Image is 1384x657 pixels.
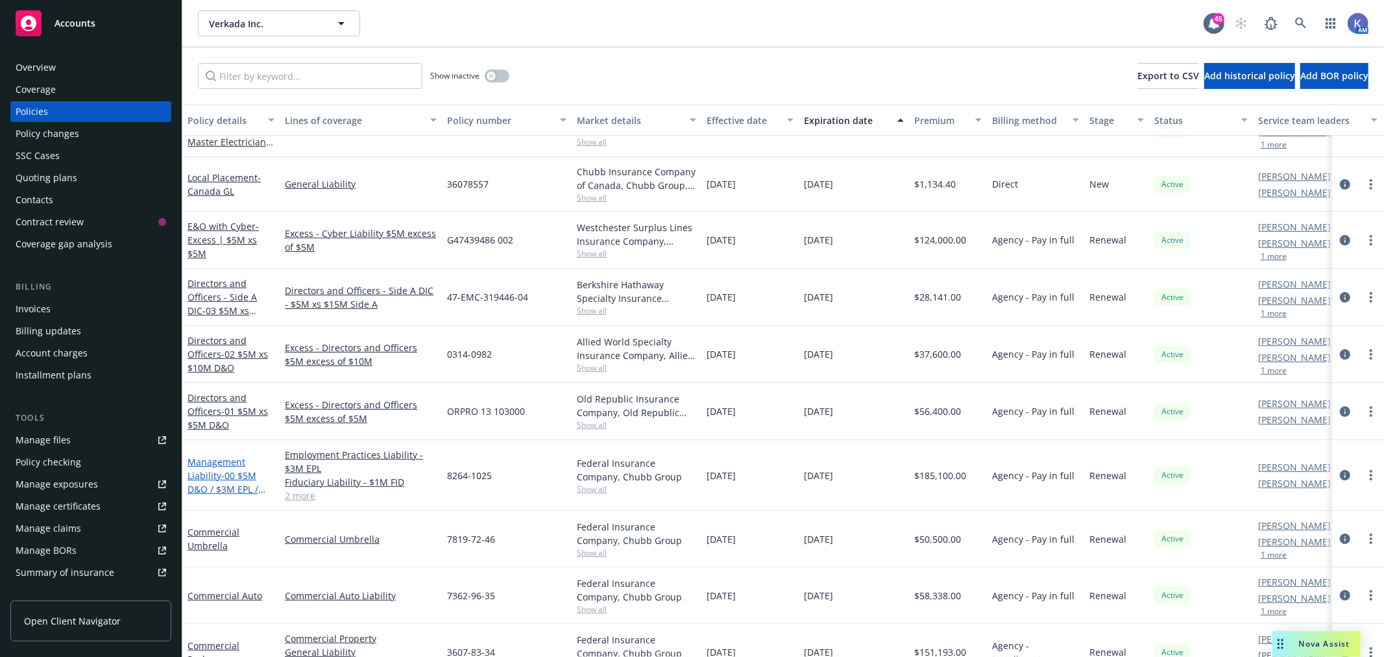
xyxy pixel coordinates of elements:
[707,469,736,482] span: [DATE]
[1159,533,1185,545] span: Active
[447,233,513,247] span: G47439486 002
[1363,531,1379,547] a: more
[1089,114,1130,127] div: Stage
[914,404,961,418] span: $56,400.00
[1159,349,1185,360] span: Active
[992,404,1074,418] span: Agency - Pay in full
[572,105,701,136] button: Market details
[701,105,799,136] button: Effective date
[1363,177,1379,192] a: more
[1299,638,1350,649] span: Nova Assist
[285,227,437,254] a: Excess - Cyber Liability $5M excess of $5M
[188,526,239,552] a: Commercial Umbrella
[707,177,736,191] span: [DATE]
[1348,13,1368,34] img: photo
[914,233,966,247] span: $124,000.00
[447,347,492,361] span: 0314-0982
[1084,105,1149,136] button: Stage
[1337,290,1353,305] a: circleInformation
[1258,236,1331,250] a: [PERSON_NAME]
[1159,589,1185,601] span: Active
[1159,291,1185,303] span: Active
[1204,63,1295,89] button: Add historical policy
[707,589,736,602] span: [DATE]
[16,167,77,188] div: Quoting plans
[1318,10,1344,36] a: Switch app
[577,484,696,495] span: Show all
[1337,467,1353,483] a: circleInformation
[1137,69,1199,82] span: Export to CSV
[188,220,259,260] a: E&O with Cyber
[1159,406,1185,417] span: Active
[10,474,171,495] a: Manage exposures
[1258,10,1284,36] a: Report a Bug
[16,321,81,341] div: Billing updates
[1089,469,1126,482] span: Renewal
[447,177,489,191] span: 36078557
[1258,334,1331,348] a: [PERSON_NAME]
[10,101,171,122] a: Policies
[1261,367,1287,375] button: 1 more
[577,248,696,259] span: Show all
[188,277,259,330] a: Directors and Officers - Side A DIC
[914,177,956,191] span: $1,134.40
[707,290,736,304] span: [DATE]
[1337,232,1353,248] a: circleInformation
[16,79,56,100] div: Coverage
[1363,347,1379,362] a: more
[10,145,171,166] a: SSC Cases
[16,101,48,122] div: Policies
[10,518,171,539] a: Manage claims
[447,290,528,304] span: 47-EMC-319446-04
[1159,179,1185,190] span: Active
[1258,351,1331,364] a: [PERSON_NAME]
[10,430,171,451] a: Manage files
[577,576,696,604] div: Federal Insurance Company, Chubb Group
[914,469,966,482] span: $185,100.00
[804,233,833,247] span: [DATE]
[1261,551,1287,559] button: 1 more
[1258,632,1331,646] a: [PERSON_NAME]
[10,5,171,42] a: Accounts
[10,57,171,78] a: Overview
[16,365,91,386] div: Installment plans
[1258,186,1331,199] a: [PERSON_NAME]
[285,177,437,191] a: General Liability
[16,123,79,144] div: Policy changes
[1204,69,1295,82] span: Add historical policy
[707,347,736,361] span: [DATE]
[992,177,1018,191] span: Direct
[1258,519,1331,532] a: [PERSON_NAME]
[1159,234,1185,246] span: Active
[188,334,268,374] a: Directors and Officers
[285,284,437,311] a: Directors and Officers - Side A DIC - $5M xs $15M Side A
[1089,589,1126,602] span: Renewal
[804,114,890,127] div: Expiration date
[188,171,261,197] a: Local Placement
[1261,310,1287,317] button: 1 more
[1363,467,1379,483] a: more
[1337,531,1353,547] a: circleInformation
[577,192,696,203] span: Show all
[987,105,1084,136] button: Billing method
[577,278,696,305] div: Berkshire Hathaway Specialty Insurance Company, Berkshire Hathaway Specialty Insurance
[16,190,53,210] div: Contacts
[10,496,171,517] a: Manage certificates
[10,234,171,254] a: Coverage gap analysis
[188,304,259,330] span: - 03 $5M xs $15M Side A DIC
[1089,404,1126,418] span: Renewal
[1258,477,1331,490] a: [PERSON_NAME]
[799,105,909,136] button: Expiration date
[1258,293,1331,307] a: [PERSON_NAME]
[577,114,682,127] div: Market details
[16,430,71,451] div: Manage files
[10,299,171,319] a: Invoices
[1089,177,1109,191] span: New
[1272,631,1361,657] button: Nova Assist
[188,348,268,374] span: - 02 $5M xs $10M D&O
[16,212,84,232] div: Contract review
[16,496,101,517] div: Manage certificates
[285,632,437,645] a: Commercial Property
[804,532,833,546] span: [DATE]
[10,365,171,386] a: Installment plans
